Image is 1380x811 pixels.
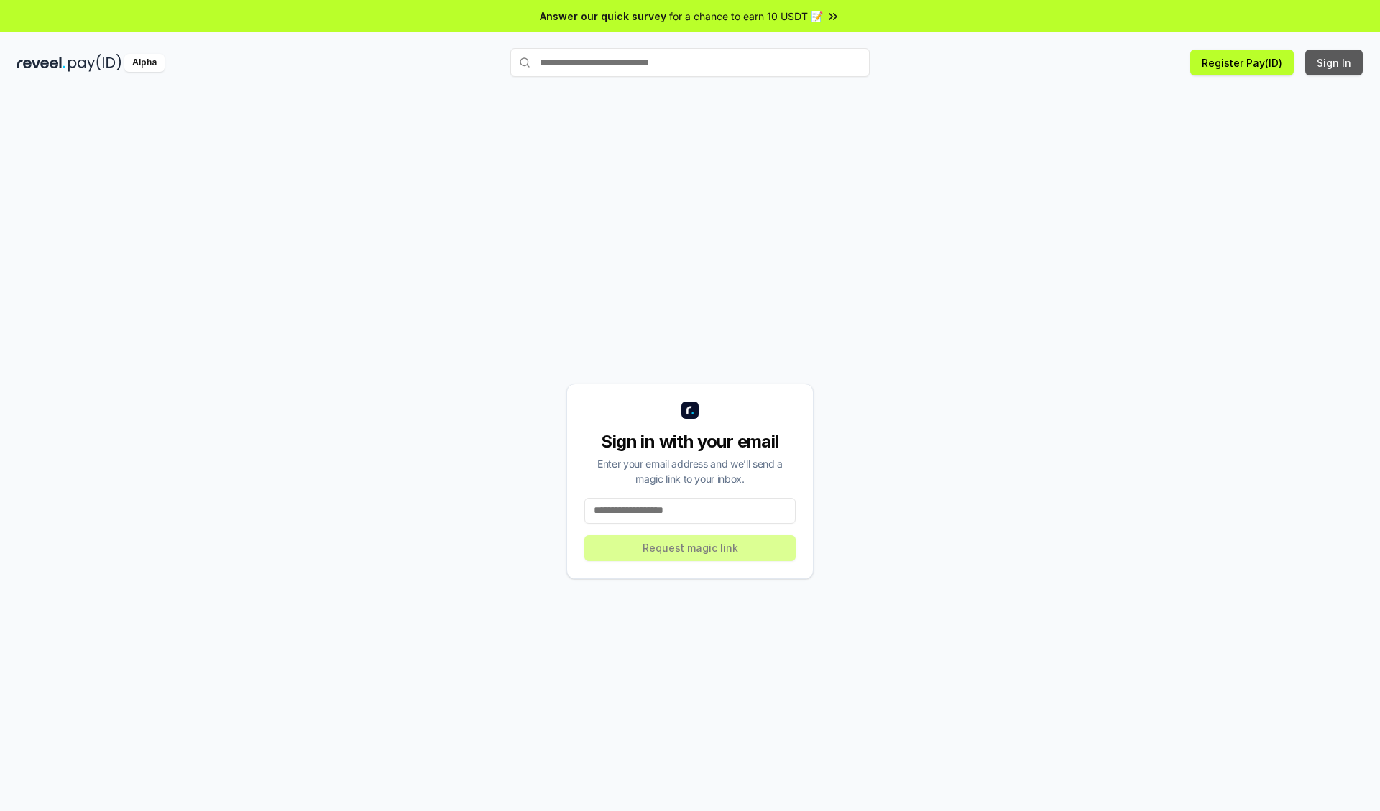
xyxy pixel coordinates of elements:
[17,54,65,72] img: reveel_dark
[68,54,121,72] img: pay_id
[540,9,666,24] span: Answer our quick survey
[584,430,796,453] div: Sign in with your email
[1305,50,1363,75] button: Sign In
[584,456,796,486] div: Enter your email address and we’ll send a magic link to your inbox.
[681,402,699,419] img: logo_small
[124,54,165,72] div: Alpha
[1190,50,1294,75] button: Register Pay(ID)
[669,9,823,24] span: for a chance to earn 10 USDT 📝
